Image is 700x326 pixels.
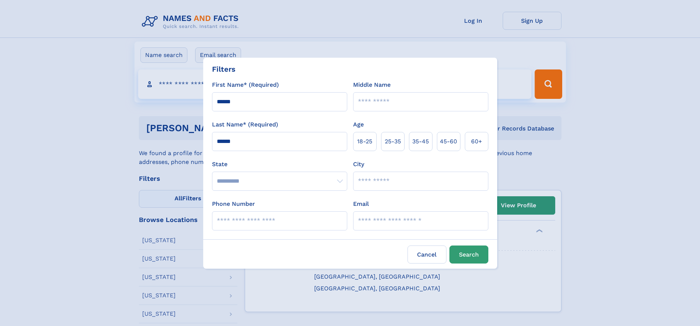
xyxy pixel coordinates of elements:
[385,137,401,146] span: 25‑35
[353,80,391,89] label: Middle Name
[412,137,429,146] span: 35‑45
[212,64,236,75] div: Filters
[212,80,279,89] label: First Name* (Required)
[440,137,457,146] span: 45‑60
[471,137,482,146] span: 60+
[408,246,446,264] label: Cancel
[212,160,347,169] label: State
[353,120,364,129] label: Age
[353,160,364,169] label: City
[353,200,369,208] label: Email
[212,200,255,208] label: Phone Number
[357,137,372,146] span: 18‑25
[449,246,488,264] button: Search
[212,120,278,129] label: Last Name* (Required)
